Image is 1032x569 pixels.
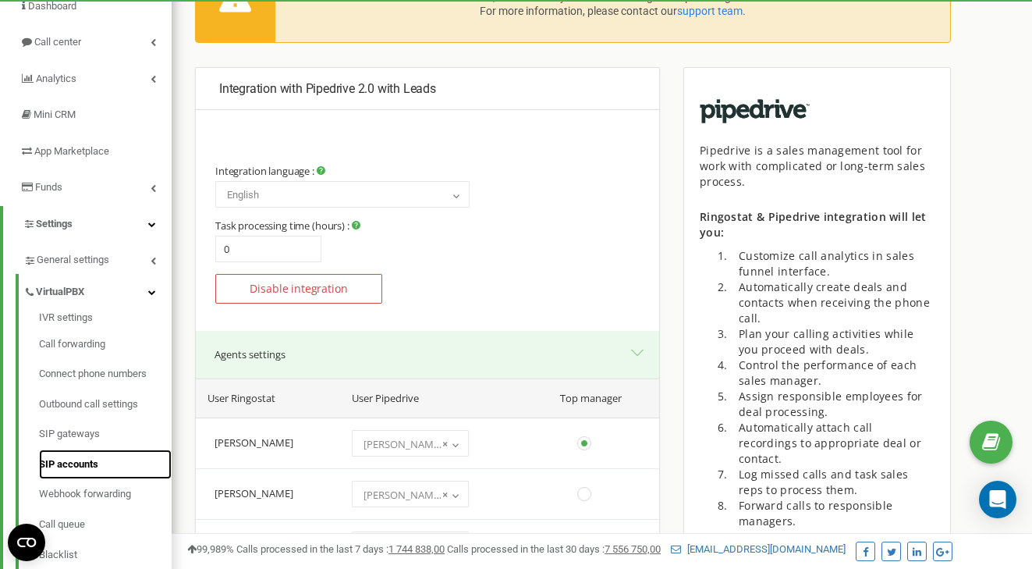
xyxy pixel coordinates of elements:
[196,379,338,418] th: User Ringostat
[560,391,622,406] span: Top manager
[34,108,76,120] span: Mini CRM
[671,543,846,555] a: [EMAIL_ADDRESS][DOMAIN_NAME]
[731,467,934,498] li: Log missed calls and task sales reps to process them.
[731,389,934,420] li: Assign responsible employees for deal processing.
[442,484,448,506] span: ×
[23,274,172,306] a: VirtualPBX
[700,143,934,190] div: Pipedrive is a sales management tool for work with complicated or long-term sales process.
[731,326,934,357] li: Plan your calling activities while you proceed with deals.
[677,5,746,17] span: support team.
[236,543,445,555] span: Calls processed in the last 7 days :
[731,498,934,529] li: Forward calls to responsible managers.
[215,274,382,304] button: Disable integration
[3,206,172,243] a: Settings
[388,543,445,555] u: 1 744 838,00
[35,181,62,193] span: Funds
[338,379,548,418] th: User Pipedrive
[979,481,1016,518] div: Open Intercom Messenger
[39,510,172,540] a: Call queue
[731,248,934,279] li: Customize call analytics in sales funnel interface.
[731,357,934,389] li: Control the performance of each sales manager.
[700,99,810,123] img: image
[196,331,659,379] button: Agents settings
[215,181,470,208] span: English
[39,389,172,420] a: Outbound call settings
[39,359,172,389] a: Connect phone numbers
[219,80,636,98] p: Integration with Pipedrive 2.0 with Leads
[196,468,338,519] td: [PERSON_NAME]
[37,253,109,268] span: General settings
[34,36,81,48] span: Call center
[187,543,234,555] span: 99,989%
[215,219,360,232] label: Task processing time (hours) :
[357,433,463,455] span: Christina Sandeva BG
[196,418,338,468] td: [PERSON_NAME]
[34,145,109,157] span: App Marketplace
[700,209,934,240] p: Ringostat & Pipedrive integration will let you:
[731,420,934,467] li: Automatically attach call recordings to appropriate deal or contact.
[442,433,448,455] span: ×
[357,484,463,506] span: Mihael Mitev BG
[23,242,172,274] a: General settings
[352,481,469,507] span: Mihael Mitev BG
[36,73,76,84] span: Analytics
[215,165,325,177] label: Integration language :
[447,543,661,555] span: Calls processed in the last 30 days :
[39,419,172,450] a: SIP gateways
[352,532,469,558] span: Miryana Popova BG
[605,543,661,555] u: 7 556 750,00
[39,450,172,480] a: SIP accounts
[8,524,45,561] button: Open CMP widget
[39,311,172,329] a: IVR settings
[352,430,469,457] span: Christina Sandeva BG
[39,479,172,510] a: Webhook forwarding
[36,218,73,229] span: Settings
[221,184,464,206] span: English
[39,329,172,360] a: Call forwarding
[36,285,84,300] span: VirtualPBX
[731,279,934,326] li: Automatically create deals and contacts when receiving the phone call.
